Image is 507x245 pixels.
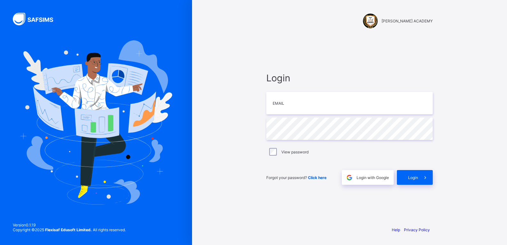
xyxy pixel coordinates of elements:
strong: Flexisaf Edusoft Limited. [45,227,92,232]
img: google.396cfc9801f0270233282035f929180a.svg [346,174,353,181]
a: Privacy Policy [404,227,430,232]
img: SAFSIMS Logo [13,13,61,25]
span: Version 0.1.19 [13,223,126,227]
span: Login [266,72,433,84]
label: View password [281,150,309,154]
span: Login with Google [357,175,389,180]
img: Hero Image [20,40,172,204]
a: Help [392,227,400,232]
span: [PERSON_NAME] ACADEMY [382,19,433,23]
a: Click here [308,175,326,180]
span: Login [408,175,418,180]
span: Copyright © 2025 All rights reserved. [13,227,126,232]
span: Forgot your password? [266,175,326,180]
